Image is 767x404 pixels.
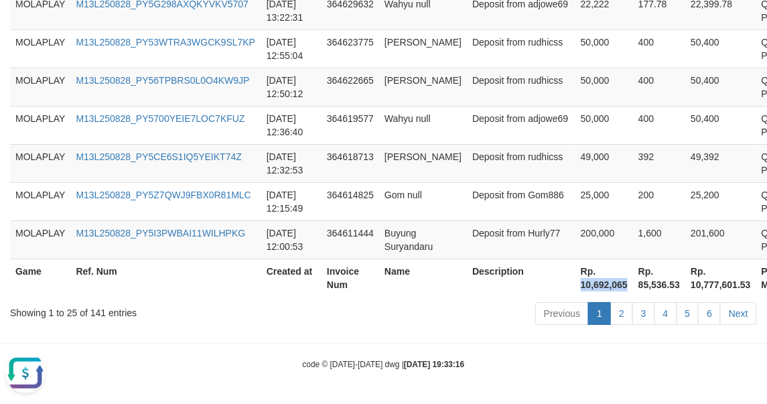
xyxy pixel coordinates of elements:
td: 25,200 [685,182,756,220]
th: Rp. 10,692,065 [575,259,633,297]
a: 4 [654,302,677,325]
strong: [DATE] 19:33:16 [404,360,464,369]
th: Rp. 85,536.53 [633,259,685,297]
td: [DATE] 12:15:49 [261,182,322,220]
th: Rp. 10,777,601.53 [685,259,756,297]
td: 364622665 [322,68,379,106]
a: M13L250828_PY5700YEIE7LOC7KFUZ [76,113,245,124]
td: [DATE] 12:36:40 [261,106,322,144]
td: 364611444 [322,220,379,259]
small: code © [DATE]-[DATE] dwg | [303,360,465,369]
a: Previous [535,302,589,325]
td: 25,000 [575,182,633,220]
td: 364614825 [322,182,379,220]
td: 49,000 [575,144,633,182]
td: 364618713 [322,144,379,182]
div: Showing 1 to 25 of 141 entries [10,301,309,320]
td: MOLAPLAY [10,106,70,144]
td: 49,392 [685,144,756,182]
a: 5 [677,302,699,325]
td: [PERSON_NAME] [379,29,467,68]
td: 400 [633,106,685,144]
th: Created at [261,259,322,297]
td: MOLAPLAY [10,144,70,182]
th: Game [10,259,70,297]
button: Open LiveChat chat widget [5,5,46,46]
td: 392 [633,144,685,182]
th: Description [467,259,575,297]
a: 2 [610,302,633,325]
td: 50,000 [575,29,633,68]
td: 200,000 [575,220,633,259]
td: 50,400 [685,106,756,144]
td: MOLAPLAY [10,68,70,106]
td: 50,400 [685,29,756,68]
a: M13L250828_PY5I3PWBAI11WILHPKG [76,228,245,239]
td: [DATE] 12:55:04 [261,29,322,68]
td: MOLAPLAY [10,220,70,259]
td: 50,000 [575,106,633,144]
td: MOLAPLAY [10,29,70,68]
a: M13L250828_PY5CE6S1IQ5YEIKT74Z [76,151,242,162]
th: Invoice Num [322,259,379,297]
a: M13L250828_PY53WTRA3WGCK9SL7KP [76,37,255,48]
td: 400 [633,29,685,68]
th: Ref. Num [70,259,261,297]
td: 1,600 [633,220,685,259]
a: 1 [588,302,611,325]
td: Deposit from adjowe69 [467,106,575,144]
td: 50,000 [575,68,633,106]
td: [PERSON_NAME] [379,68,467,106]
td: [PERSON_NAME] [379,144,467,182]
td: [DATE] 12:32:53 [261,144,322,182]
td: 201,600 [685,220,756,259]
td: Deposit from Hurly77 [467,220,575,259]
th: Name [379,259,467,297]
a: M13L250828_PY56TPBRS0L0O4KW9JP [76,75,249,86]
td: 400 [633,68,685,106]
td: 364623775 [322,29,379,68]
a: 3 [632,302,655,325]
td: [DATE] 12:50:12 [261,68,322,106]
td: 364619577 [322,106,379,144]
td: 200 [633,182,685,220]
td: Deposit from rudhicss [467,68,575,106]
td: [DATE] 12:00:53 [261,220,322,259]
td: Deposit from Gom886 [467,182,575,220]
td: Wahyu null [379,106,467,144]
a: M13L250828_PY5Z7QWJ9FBX0R81MLC [76,190,251,200]
td: MOLAPLAY [10,182,70,220]
td: Deposit from rudhicss [467,144,575,182]
a: 6 [698,302,721,325]
td: 50,400 [685,68,756,106]
td: Buyung Suryandaru [379,220,467,259]
td: Deposit from rudhicss [467,29,575,68]
td: Gom null [379,182,467,220]
a: Next [720,302,757,325]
